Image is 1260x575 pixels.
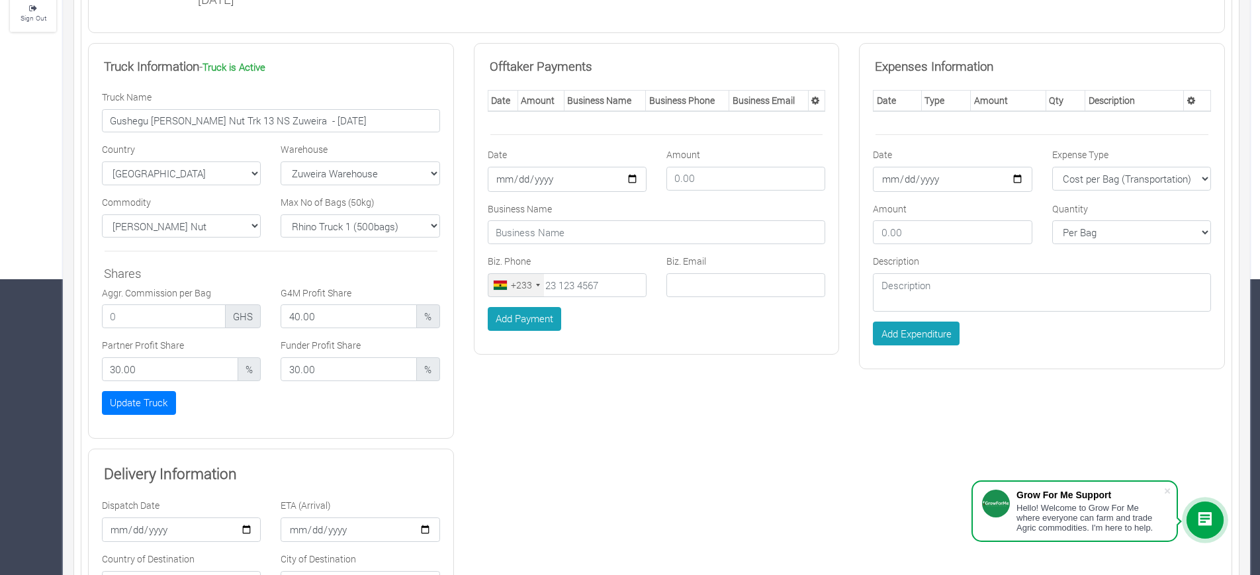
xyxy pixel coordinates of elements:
label: Truck Name [102,90,152,104]
label: Date [873,148,892,161]
input: 0 [102,357,238,381]
input: 0 [102,304,226,328]
span: % [416,357,440,381]
b: Truck Information [104,58,199,74]
th: Amount [971,90,1046,111]
label: Description [873,254,919,268]
div: Ghana (Gaana): +233 [488,274,544,296]
label: Funder Profit Share [281,338,361,352]
th: Date [488,90,517,111]
div: Hello! Welcome to Grow For Me where everyone can farm and trade Agric commodities. I'm here to help. [1016,503,1163,533]
label: G4M Profit Share [281,286,351,300]
th: Date [874,90,922,111]
th: Business Name [564,90,645,111]
label: ETA (Arrival) [281,498,331,512]
h5: Shares [104,266,438,281]
div: Grow For Me Support [1016,490,1163,500]
label: Max No of Bags (50kg) [281,195,375,209]
input: 0 [281,304,417,328]
small: Sign Out [21,13,46,22]
h5: - [104,59,438,74]
input: Enter Truck Name [102,109,440,133]
input: Date [873,167,1032,192]
div: +233 [511,278,532,292]
label: Warehouse [281,142,328,156]
label: Aggr. Commission per Bag [102,286,211,300]
button: Add Payment [488,307,562,331]
th: Description [1085,90,1184,111]
label: Biz. Phone [488,254,531,268]
input: Date [488,167,647,192]
label: Country [102,142,135,156]
button: Update Truck [102,391,176,415]
input: Business Name [488,220,826,244]
input: ETA (Arrival) [281,517,439,543]
th: Business Email [729,90,809,111]
b: Delivery Information [104,463,237,483]
b: Expenses Information [875,58,993,74]
label: Partner Profit Share [102,338,184,352]
button: Add Expenditure [873,322,960,345]
label: Business Name [488,202,552,216]
th: Qty [1046,90,1085,111]
span: % [416,304,440,328]
input: 0.00 [666,167,825,191]
th: Amount [517,90,564,111]
label: Dispatch Date [102,498,159,512]
input: 0.00 [873,220,1032,244]
th: Business Phone [646,90,729,111]
label: Biz. Email [666,254,706,268]
label: Date [488,148,507,161]
input: 23 123 4567 [488,273,647,297]
label: Expense Type [1052,148,1108,161]
label: Quantity [1052,202,1088,216]
span: GHS [225,304,261,328]
label: Commodity [102,195,151,209]
label: Amount [666,148,700,161]
b: Truck is Active [202,60,265,73]
b: Offtaker Payments [490,58,592,74]
label: Amount [873,202,907,216]
label: City of Destination [281,552,356,566]
input: 0 [281,357,417,381]
input: Dispatch Time [102,517,261,543]
label: Country of Destination [102,552,195,566]
span: % [238,357,261,381]
th: Type [921,90,970,111]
